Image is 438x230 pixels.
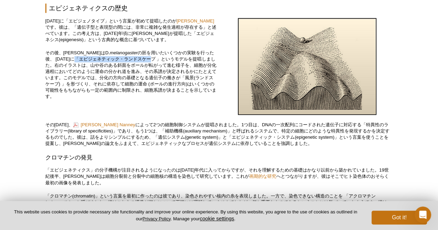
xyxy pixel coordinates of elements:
[142,216,170,221] a: Privacy Policy
[45,18,217,43] p: [DATE]に「エピジェノタイプ」という言葉が初めて提唱したのが です。彼は、「遺伝子型と表現型の間には、非常に複雑な発生過程が存在する」と述べています。この考え方は、[DATE]年頃に[PER...
[73,121,135,128] a: [PERSON_NAME] Nanney
[45,50,217,100] p: その後、[PERSON_NAME]はD. の胚を用いたいくつかの実験を行った後、 [DATE]に「エピジェネティック・ランドスケープ 」というモデルを提唱しました。右のイラストは、山や谷のある斜...
[11,209,360,222] p: This website uses cookies to provide necessary site functionality and improve your online experie...
[45,3,393,13] h2: エピジェネティクスの歴史
[110,50,137,55] em: melanogaster
[372,211,427,224] button: Got it!
[414,206,431,223] iframe: Intercom live chat
[45,193,393,218] p: 「クロマチン(chromatin)」という言葉を最初に作ったのは彼であり、染色されやすい核内の糸を表現しました。一方で、染色できない構造のことを 「アクロマチン(achromatin)」 と呼び...
[249,174,276,179] a: 画期的な研究
[45,167,393,186] p: 「エピジェネティクス」の分子機構が注目されるようになったのは[DATE]年代に入ってからですが、それを理解するための基礎はかなり以前から築かれていました。19世紀後半、[PERSON_NAME]...
[238,18,376,115] img: Waddington
[200,215,234,221] button: cookie settings
[45,154,393,162] h3: クロマチンの発見
[45,122,393,147] p: その[DATE]、 によって2つの細胞制御システムが提唱されました。1つ目は、DNAの一次配列にコードされた遺伝子に対応する「特異性のライブラリー(library of specificitie...
[177,18,214,24] a: [PERSON_NAME]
